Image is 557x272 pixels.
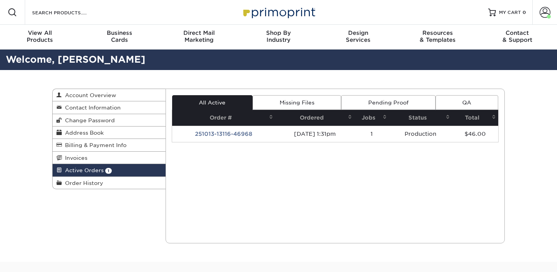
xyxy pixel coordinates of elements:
[398,29,478,36] span: Resources
[80,29,159,43] div: Cards
[239,25,318,50] a: Shop ByIndustry
[80,25,159,50] a: BusinessCards
[398,25,478,50] a: Resources& Templates
[240,4,317,21] img: Primoprint
[318,29,398,43] div: Services
[62,117,115,123] span: Change Password
[389,126,452,142] td: Production
[477,29,557,43] div: & Support
[354,126,390,142] td: 1
[253,95,341,110] a: Missing Files
[105,168,112,174] span: 1
[62,142,126,148] span: Billing & Payment Info
[159,29,239,36] span: Direct Mail
[499,9,521,16] span: MY CART
[341,95,435,110] a: Pending Proof
[172,110,275,126] th: Order #
[354,110,390,126] th: Jobs
[62,155,87,161] span: Invoices
[80,29,159,36] span: Business
[53,152,166,164] a: Invoices
[53,89,166,101] a: Account Overview
[62,130,104,136] span: Address Book
[159,25,239,50] a: Direct MailMarketing
[523,10,526,15] span: 0
[318,29,398,36] span: Design
[53,114,166,127] a: Change Password
[398,29,478,43] div: & Templates
[172,95,253,110] a: All Active
[452,126,498,142] td: $46.00
[53,101,166,114] a: Contact Information
[31,8,107,17] input: SEARCH PRODUCTS.....
[436,95,498,110] a: QA
[62,180,103,186] span: Order History
[53,164,166,176] a: Active Orders 1
[239,29,318,36] span: Shop By
[62,92,116,98] span: Account Overview
[62,167,104,173] span: Active Orders
[172,126,275,142] td: 251013-13116-46968
[477,29,557,36] span: Contact
[477,25,557,50] a: Contact& Support
[452,110,498,126] th: Total
[239,29,318,43] div: Industry
[389,110,452,126] th: Status
[53,177,166,189] a: Order History
[275,110,354,126] th: Ordered
[62,104,121,111] span: Contact Information
[53,139,166,151] a: Billing & Payment Info
[318,25,398,50] a: DesignServices
[275,126,354,142] td: [DATE] 1:31pm
[53,127,166,139] a: Address Book
[159,29,239,43] div: Marketing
